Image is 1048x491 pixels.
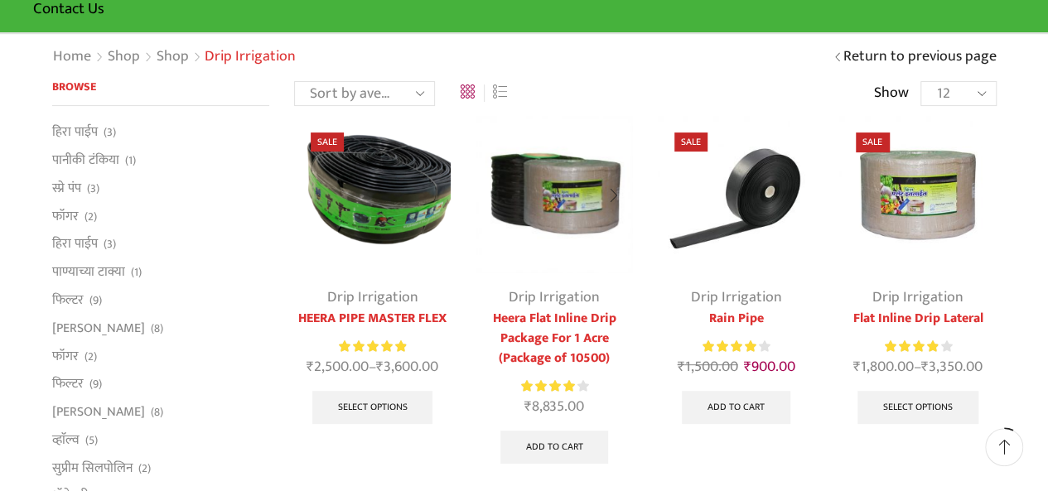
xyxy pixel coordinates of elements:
a: Select options for “HEERA PIPE MASTER FLEX” [312,391,433,424]
a: Shop [107,46,141,68]
select: Shop order [294,81,435,106]
a: फॉगर [52,342,79,370]
span: (5) [85,432,98,449]
span: (3) [104,124,116,141]
nav: Breadcrumb [52,46,296,68]
span: ₹ [853,354,861,379]
img: Flat Inline Drip Lateral [839,116,996,272]
a: Flat Inline Drip Lateral [839,309,996,329]
span: (2) [138,460,151,477]
a: HEERA PIPE MASTER FLEX [294,309,451,329]
a: व्हाॅल्व [52,426,80,454]
bdi: 900.00 [743,354,794,379]
a: Shop [156,46,190,68]
span: (8) [151,404,163,421]
span: Sale [311,132,344,152]
img: Flat Inline [476,116,632,272]
a: Drip Irrigation [690,285,781,310]
span: Browse [52,77,96,96]
bdi: 3,350.00 [921,354,983,379]
div: Rated 5.00 out of 5 [339,338,406,355]
span: ₹ [921,354,929,379]
span: (9) [89,292,102,309]
a: Drip Irrigation [509,285,600,310]
span: (1) [125,152,136,169]
img: Heera Gold Krushi Pipe Black [294,116,451,272]
bdi: 8,835.00 [524,394,584,419]
span: (9) [89,376,102,392]
a: हिरा पाईप [52,230,98,258]
bdi: 1,500.00 [677,354,737,379]
span: ₹ [524,394,532,419]
a: Add to cart: “Rain Pipe” [682,391,790,424]
a: Drip Irrigation [327,285,418,310]
a: Add to cart: “Heera Flat Inline Drip Package For 1 Acre (Package of 10500)” [500,431,609,464]
bdi: 3,600.00 [376,354,438,379]
span: Rated out of 5 [521,378,577,395]
span: Show [873,83,908,104]
a: Return to previous page [843,46,997,68]
div: Rated 4.00 out of 5 [884,338,951,355]
span: ₹ [376,354,384,379]
a: स्प्रे पंप [52,174,81,202]
div: Rated 4.13 out of 5 [703,338,770,355]
a: Rain Pipe [658,309,814,329]
a: Heera Flat Inline Drip Package For 1 Acre (Package of 10500) [476,309,632,368]
span: (8) [151,320,163,337]
a: Select options for “Flat Inline Drip Lateral” [857,391,978,424]
span: Rated out of 5 [884,338,938,355]
a: Drip Irrigation [872,285,963,310]
span: ₹ [677,354,684,379]
a: [PERSON_NAME] [52,314,145,342]
a: फॉगर [52,202,79,230]
span: (1) [131,264,142,281]
span: Rated out of 5 [703,338,758,355]
span: Rated out of 5 [339,338,406,355]
span: Sale [674,132,708,152]
span: Sale [856,132,889,152]
a: पानीकी टंकिया [52,147,119,175]
span: ₹ [307,354,314,379]
img: Heera Rain Pipe [658,116,814,272]
span: – [294,356,451,378]
bdi: 1,800.00 [853,354,914,379]
a: फिल्टर [52,286,84,314]
div: Rated 4.21 out of 5 [521,378,588,395]
span: (2) [85,349,97,365]
span: (3) [87,181,99,197]
span: (3) [104,236,116,253]
span: ₹ [743,354,751,379]
a: [PERSON_NAME] [52,398,145,426]
a: पाण्याच्या टाक्या [52,258,125,286]
bdi: 2,500.00 [307,354,369,379]
a: फिल्टर [52,370,84,398]
span: – [839,356,996,378]
span: (2) [85,209,97,225]
a: Home [52,46,92,68]
h1: Drip Irrigation [205,48,296,66]
a: सुप्रीम सिलपोलिन [52,454,133,482]
a: हिरा पाईप [52,123,98,146]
